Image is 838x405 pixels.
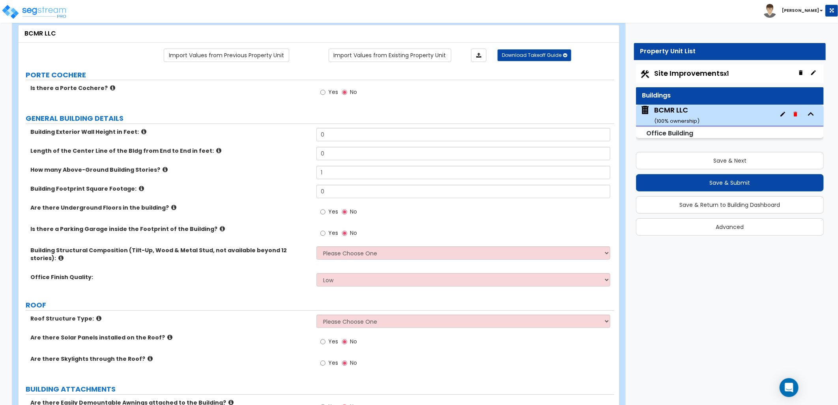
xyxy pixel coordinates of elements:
[163,167,168,172] i: click for more info!
[636,174,824,191] button: Save & Submit
[342,229,347,238] input: No
[139,186,144,191] i: click for more info!
[763,4,777,18] img: avatar.png
[167,334,172,340] i: click for more info!
[1,4,68,20] img: logo_pro_r.png
[58,255,64,261] i: click for more info!
[30,225,311,233] label: Is there a Parking Garage inside the Footprint of the Building?
[350,229,357,237] span: No
[24,29,613,38] div: BCMR LLC
[30,355,311,363] label: Are there Skylights through the Roof?
[171,204,176,210] i: click for more info!
[640,105,650,115] img: building.svg
[782,7,819,13] b: [PERSON_NAME]
[216,148,221,154] i: click for more info!
[636,218,824,236] button: Advanced
[320,88,325,97] input: Yes
[30,246,311,262] label: Building Structural Composition (Tilt-Up, Wood & Metal Stud, not available beyond 12 stories):
[350,88,357,96] span: No
[328,229,338,237] span: Yes
[780,378,799,397] div: Open Intercom Messenger
[164,49,289,62] a: Import the dynamic attribute values from previous properties.
[328,88,338,96] span: Yes
[30,273,311,281] label: Office Finish Quality:
[640,47,820,56] div: Property Unit List
[30,204,311,212] label: Are there Underground Floors in the building?
[26,113,614,124] label: GENERAL BUILDING DETAILS
[350,337,357,345] span: No
[148,356,153,362] i: click for more info!
[320,229,325,238] input: Yes
[26,70,614,80] label: PORTE COCHERE
[320,337,325,346] input: Yes
[636,152,824,169] button: Save & Next
[30,128,311,136] label: Building Exterior Wall Height in Feet:
[350,208,357,216] span: No
[220,226,225,232] i: click for more info!
[110,85,115,91] i: click for more info!
[654,117,700,125] small: ( 100 % ownership)
[30,166,311,174] label: How many Above-Ground Building Stories?
[30,315,311,322] label: Roof Structure Type:
[328,208,338,216] span: Yes
[350,359,357,367] span: No
[640,105,700,125] span: BCMR LLC
[30,334,311,341] label: Are there Solar Panels installed on the Roof?
[471,49,486,62] a: Import the dynamic attributes value through Excel sheet
[342,359,347,367] input: No
[724,69,729,78] small: x1
[654,68,729,78] span: Site Improvements
[498,49,571,61] button: Download Takeoff Guide
[342,208,347,216] input: No
[646,129,693,138] small: Office Building
[640,69,650,79] img: Construction.png
[30,147,311,155] label: Length of the Center Line of the Bldg from End to End in feet:
[320,208,325,216] input: Yes
[328,337,338,345] span: Yes
[502,52,561,58] span: Download Takeoff Guide
[320,359,325,367] input: Yes
[26,300,614,310] label: ROOF
[342,337,347,346] input: No
[30,84,311,92] label: Is there a Porte Cochere?
[329,49,451,62] a: Import the dynamic attribute values from existing properties.
[328,359,338,367] span: Yes
[26,384,614,394] label: BUILDING ATTACHMENTS
[30,185,311,193] label: Building Footprint Square Footage:
[642,91,818,100] div: Buildings
[636,196,824,214] button: Save & Return to Building Dashboard
[141,129,146,135] i: click for more info!
[654,105,700,125] div: BCMR LLC
[342,88,347,97] input: No
[96,315,101,321] i: click for more info!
